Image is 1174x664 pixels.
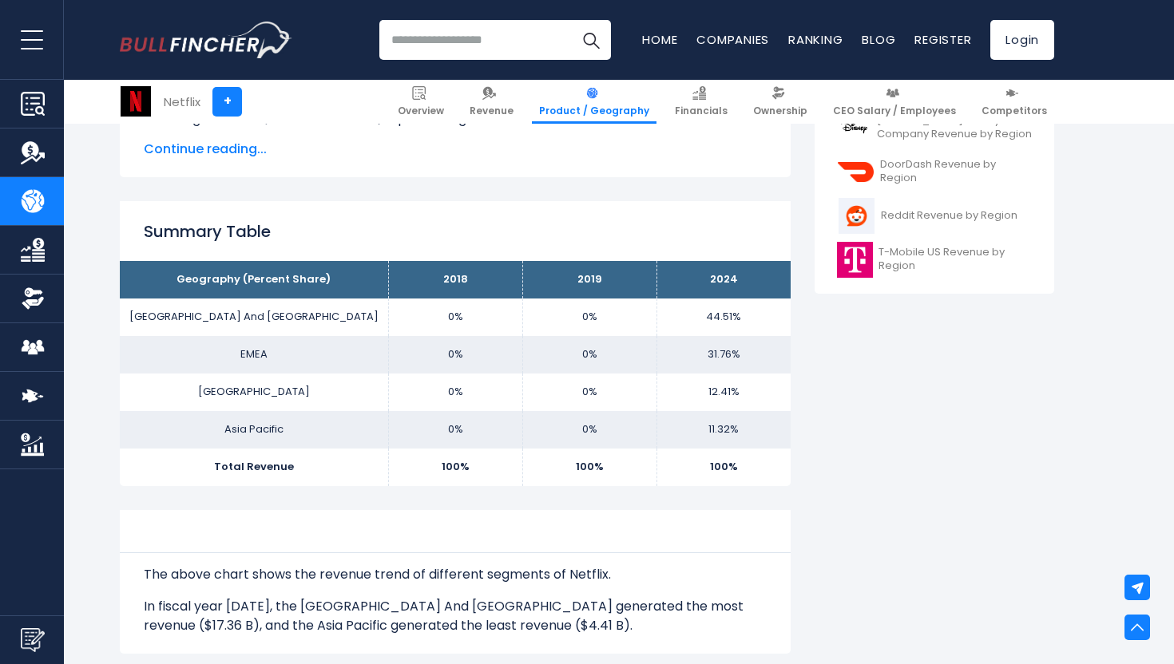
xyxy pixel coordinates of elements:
a: Financials [668,80,735,124]
span: [PERSON_NAME] Disney Company Revenue by Region [877,114,1033,141]
span: Reddit Revenue by Region [881,209,1017,223]
span: Ownership [753,105,807,117]
th: Geography (Percent Share) [120,261,388,298]
a: Ownership [746,80,815,124]
td: 100% [522,449,656,486]
td: 100% [388,449,522,486]
span: Competitors [982,105,1047,117]
th: 2018 [388,261,522,298]
a: Go to homepage [120,22,292,58]
td: 12.41% [656,373,791,411]
span: Continue reading... [144,140,767,159]
a: Ranking [788,31,843,48]
td: 0% [388,411,522,449]
td: Asia Pacific [120,411,388,449]
li: generated $4.84 B in revenue, representing 12.41% of its total revenue. [144,128,767,148]
a: Blog [862,31,895,48]
a: Competitors [974,80,1054,124]
span: CEO Salary / Employees [833,105,956,117]
span: Product / Geography [539,105,649,117]
img: RDDT logo [836,198,876,234]
th: 2019 [522,261,656,298]
span: Revenue [470,105,514,117]
td: 0% [522,298,656,336]
img: NFLX logo [121,86,151,117]
p: The above chart shows the revenue trend of different segments of Netflix. [144,565,767,584]
span: Financials [675,105,728,117]
td: 100% [656,449,791,486]
b: [GEOGRAPHIC_DATA] [160,128,303,147]
td: Total Revenue [120,449,388,486]
div: Netflix [164,93,200,111]
a: Login [990,20,1054,60]
a: [PERSON_NAME] Disney Company Revenue by Region [827,106,1042,150]
a: + [212,87,242,117]
span: T-Mobile US Revenue by Region [879,246,1033,273]
a: Revenue [462,80,521,124]
a: Overview [391,80,451,124]
img: Bullfincher logo [120,22,292,58]
img: DIS logo [836,110,872,146]
td: [GEOGRAPHIC_DATA] And [GEOGRAPHIC_DATA] [120,298,388,336]
img: Ownership [21,287,45,310]
td: EMEA [120,336,388,373]
td: 31.76% [656,336,791,373]
td: [GEOGRAPHIC_DATA] [120,373,388,411]
a: Register [914,31,971,48]
a: T-Mobile US Revenue by Region [827,238,1042,282]
td: 0% [388,373,522,411]
span: DoorDash Revenue by Region [880,158,1033,185]
a: Reddit Revenue by Region [827,194,1042,238]
h2: Summary Table [144,219,767,243]
td: 0% [522,411,656,449]
a: Product / Geography [532,80,656,124]
button: Search [571,20,611,60]
td: 0% [388,298,522,336]
a: CEO Salary / Employees [826,80,963,124]
td: 11.32% [656,411,791,449]
a: DoorDash Revenue by Region [827,150,1042,194]
td: 44.51% [656,298,791,336]
img: TMUS logo [836,242,874,278]
th: 2024 [656,261,791,298]
td: 0% [522,336,656,373]
td: 0% [522,373,656,411]
p: In fiscal year [DATE], the [GEOGRAPHIC_DATA] And [GEOGRAPHIC_DATA] generated the most revenue ($1... [144,597,767,635]
a: Home [642,31,677,48]
span: Overview [398,105,444,117]
a: Companies [696,31,769,48]
td: 0% [388,336,522,373]
img: DASH logo [836,154,875,190]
